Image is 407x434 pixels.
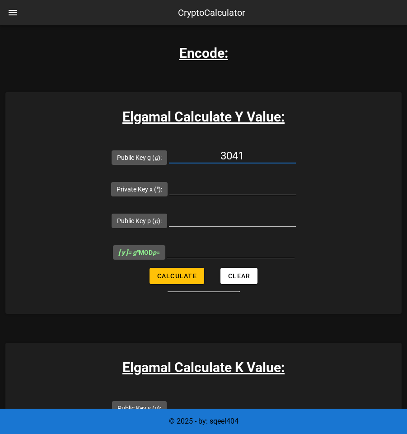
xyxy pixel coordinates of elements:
[178,6,245,19] div: CryptoCalculator
[136,248,139,254] sup: x
[169,417,239,425] span: © 2025 - by: sqeel404
[154,154,158,161] i: g
[117,404,161,413] label: Public Key y ( ):
[154,217,158,224] i: p
[150,268,204,284] button: Calculate
[5,107,402,127] h3: Elgamal Calculate Y Value:
[179,43,228,63] h3: Encode:
[153,249,156,256] i: p
[118,249,160,256] span: MOD =
[220,268,257,284] button: Clear
[117,153,162,162] label: Public Key g ( ):
[228,272,250,280] span: Clear
[2,2,23,23] button: nav-menu-toggle
[157,272,197,280] span: Calculate
[117,216,162,225] label: Public Key p ( ):
[5,357,402,378] h3: Elgamal Calculate K Value:
[118,249,139,256] i: = g
[117,185,162,194] label: Private Key x ( ):
[118,249,128,256] b: [ y ]
[154,405,158,412] i: y
[156,185,159,191] sup: x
